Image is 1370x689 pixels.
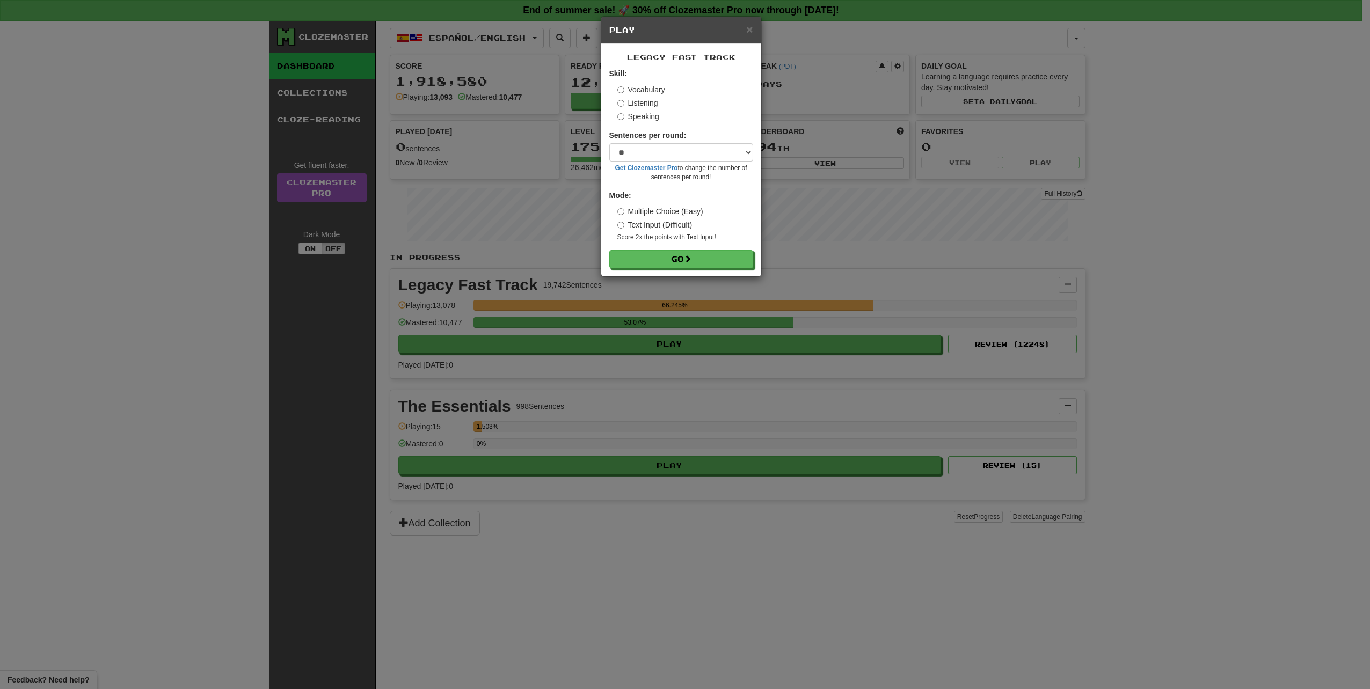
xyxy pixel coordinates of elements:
button: Close [746,24,753,35]
label: Vocabulary [617,84,665,95]
span: Legacy Fast Track [627,53,735,62]
label: Text Input (Difficult) [617,219,693,230]
label: Multiple Choice (Easy) [617,206,703,217]
label: Sentences per round: [609,130,687,141]
label: Speaking [617,111,659,122]
small: to change the number of sentences per round! [609,164,753,182]
input: Text Input (Difficult) [617,222,624,229]
input: Listening [617,100,624,107]
input: Vocabulary [617,86,624,93]
label: Listening [617,98,658,108]
h5: Play [609,25,753,35]
strong: Mode: [609,191,631,200]
input: Speaking [617,113,624,120]
small: Score 2x the points with Text Input ! [617,233,753,242]
span: × [746,23,753,35]
a: Get Clozemaster Pro [615,164,678,172]
input: Multiple Choice (Easy) [617,208,624,215]
strong: Skill: [609,69,627,78]
button: Go [609,250,753,268]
